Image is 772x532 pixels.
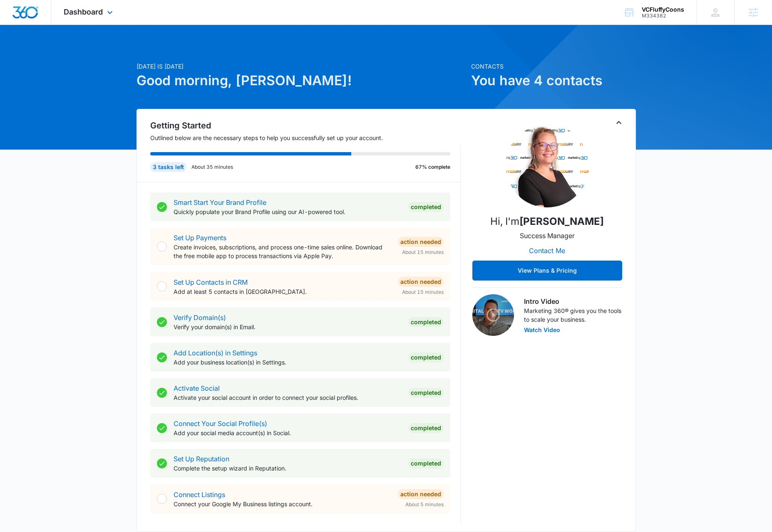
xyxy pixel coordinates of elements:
p: About 35 minutes [191,163,233,171]
p: Verify your domain(s) in Email. [174,323,402,331]
img: Sydney Elder [506,124,589,207]
div: Completed [408,202,444,212]
p: Create invoices, subscriptions, and process one-time sales online. Download the free mobile app t... [174,243,391,260]
p: Outlined below are the necessary steps to help you successfully set up your account. [150,133,461,142]
button: Watch Video [524,327,560,333]
p: [DATE] is [DATE] [137,62,466,71]
p: 67% complete [415,163,450,171]
div: Action Needed [398,277,444,287]
p: Connect your Google My Business listings account. [174,500,391,508]
button: View Plans & Pricing [472,261,622,281]
a: Smart Start Your Brand Profile [174,198,266,207]
p: Add at least 5 contacts in [GEOGRAPHIC_DATA]. [174,287,391,296]
p: Add your business location(s) in Settings. [174,358,402,367]
h1: Good morning, [PERSON_NAME]! [137,71,466,91]
span: Dashboard [64,7,103,16]
a: Activate Social [174,384,220,392]
p: Quickly populate your Brand Profile using our AI-powered tool. [174,207,402,216]
a: Verify Domain(s) [174,313,226,322]
a: Set Up Contacts in CRM [174,278,248,286]
p: Add your social media account(s) in Social. [174,429,402,437]
p: Complete the setup wizard in Reputation. [174,464,402,473]
button: Contact Me [521,241,573,261]
button: Toggle Collapse [614,118,624,128]
a: Connect Your Social Profile(s) [174,419,267,428]
div: Completed [408,317,444,327]
h1: You have 4 contacts [471,71,636,91]
span: About 15 minutes [402,249,444,256]
h3: Intro Video [524,296,622,306]
strong: [PERSON_NAME] [519,215,604,227]
span: About 15 minutes [402,288,444,296]
p: Hi, I'm [490,214,604,229]
div: Completed [408,458,444,468]
h2: Getting Started [150,119,461,132]
div: Completed [408,352,444,362]
img: Intro Video [472,294,514,336]
p: Contacts [471,62,636,71]
div: account id [642,13,684,19]
div: 3 tasks left [150,162,186,172]
p: Success Manager [520,231,575,241]
a: Add Location(s) in Settings [174,349,257,357]
span: About 5 minutes [405,501,444,508]
div: account name [642,6,684,13]
div: Action Needed [398,237,444,247]
div: Completed [408,388,444,398]
div: Action Needed [398,489,444,499]
p: Activate your social account in order to connect your social profiles. [174,393,402,402]
a: Set Up Reputation [174,455,229,463]
a: Connect Listings [174,490,225,499]
p: Marketing 360® gives you the tools to scale your business. [524,306,622,324]
a: Set Up Payments [174,234,226,242]
div: Completed [408,423,444,433]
